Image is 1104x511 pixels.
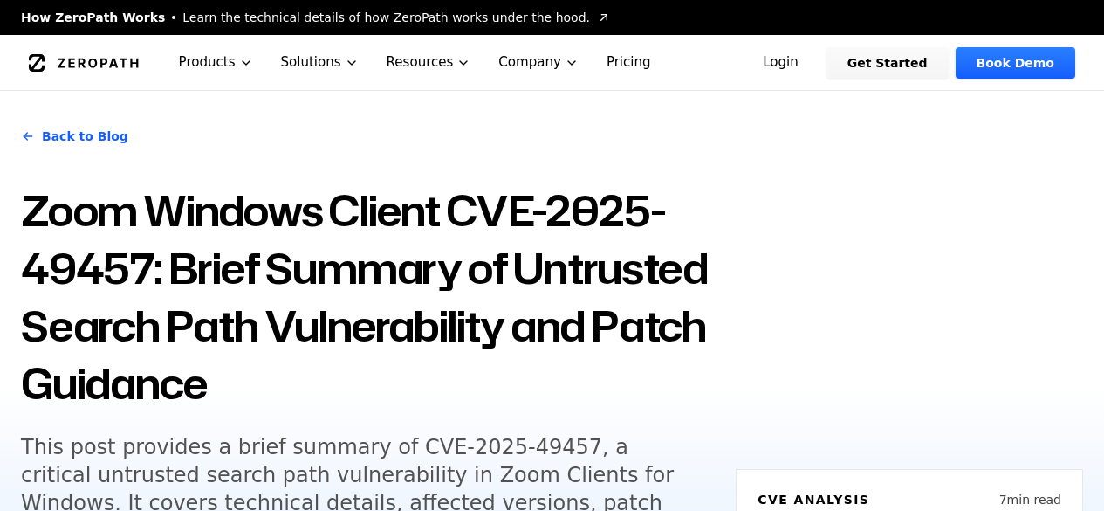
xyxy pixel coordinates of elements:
a: Pricing [593,35,665,90]
span: Learn the technical details of how ZeroPath works under the hood. [182,9,590,26]
button: Products [165,35,267,90]
button: Solutions [267,35,373,90]
h1: Zoom Windows Client CVE-2025-49457: Brief Summary of Untrusted Search Path Vulnerability and Patc... [21,182,715,412]
button: Resources [373,35,485,90]
a: How ZeroPath WorksLearn the technical details of how ZeroPath works under the hood. [21,9,611,26]
p: 7 min read [999,491,1061,508]
a: Login [742,47,819,79]
h6: CVE Analysis [758,491,869,508]
button: Company [484,35,593,90]
a: Back to Blog [21,112,128,161]
a: Book Demo [956,47,1075,79]
a: Get Started [826,47,949,79]
span: How ZeroPath Works [21,9,165,26]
